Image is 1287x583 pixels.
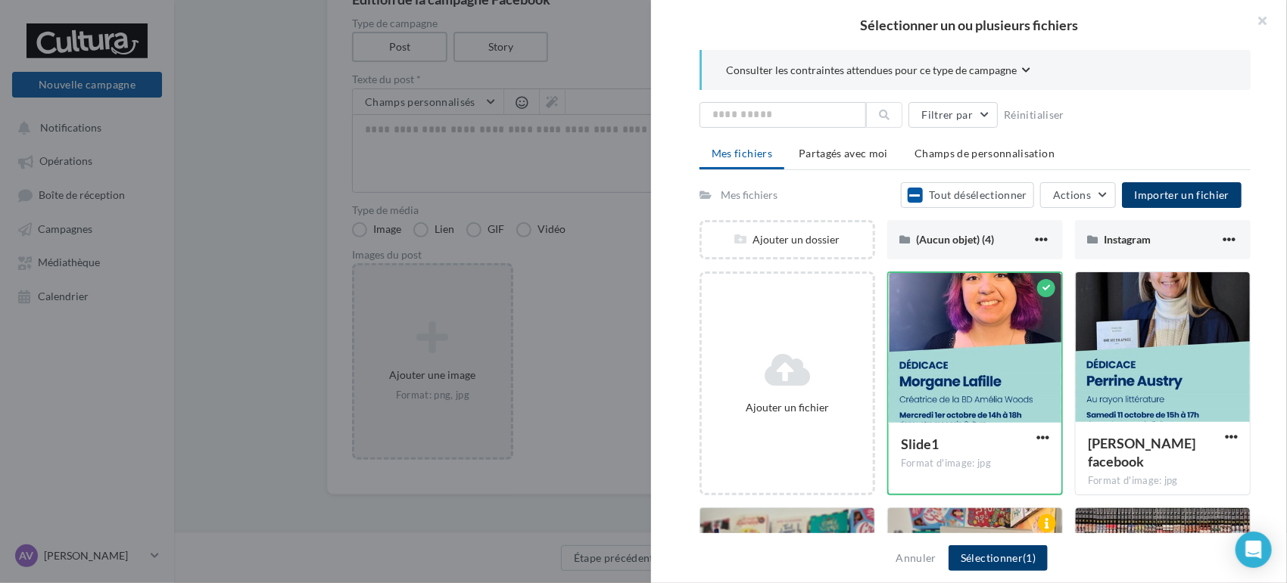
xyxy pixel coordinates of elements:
[901,457,1049,470] div: Format d'image: jpg
[1088,435,1195,470] span: Perrine Austry facebook
[1023,551,1036,564] span: (1)
[721,188,777,203] div: Mes fichiers
[1122,182,1242,208] button: Importer un fichier
[1236,532,1272,568] div: Open Intercom Messenger
[708,400,867,415] div: Ajouter un fichier
[1053,188,1091,201] span: Actions
[901,436,939,452] span: Slide1
[1040,182,1116,208] button: Actions
[998,106,1070,124] button: Réinitialiser
[702,232,873,247] div: Ajouter un dossier
[908,102,998,128] button: Filtrer par
[675,18,1263,32] h2: Sélectionner un ou plusieurs fichiers
[1104,233,1151,246] span: Instagram
[799,147,888,160] span: Partagés avec moi
[901,182,1034,208] button: Tout désélectionner
[1134,188,1229,201] span: Importer un fichier
[1088,474,1238,488] div: Format d'image: jpg
[890,549,943,567] button: Annuler
[712,147,772,160] span: Mes fichiers
[726,62,1030,81] button: Consulter les contraintes attendues pour ce type de campagne
[726,63,1017,78] span: Consulter les contraintes attendues pour ce type de campagne
[949,545,1048,571] button: Sélectionner(1)
[916,233,994,246] span: (Aucun objet) (4)
[915,147,1055,160] span: Champs de personnalisation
